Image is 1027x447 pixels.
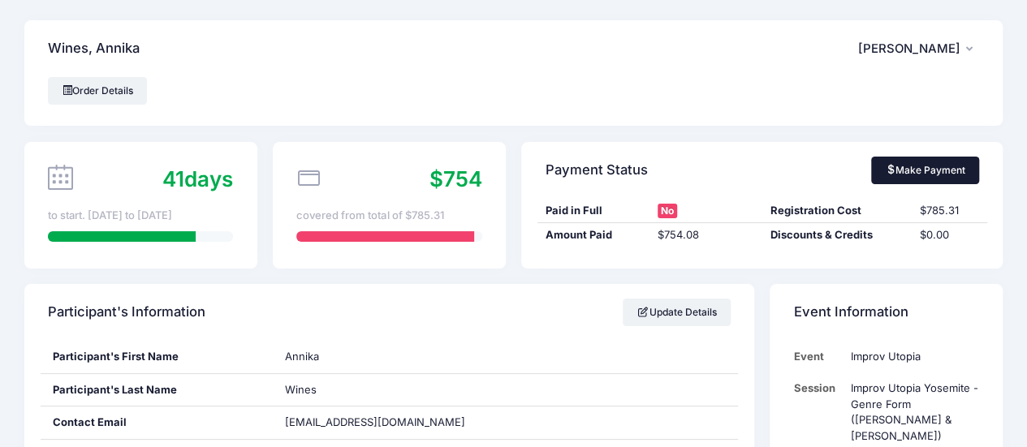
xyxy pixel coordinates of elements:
[41,341,274,373] div: Participant's First Name
[858,30,979,67] button: [PERSON_NAME]
[162,163,233,195] div: days
[41,374,274,406] div: Participant's Last Name
[48,290,205,336] h4: Participant's Information
[537,203,649,219] div: Paid in Full
[649,227,762,243] div: $754.08
[48,208,233,224] div: to start. [DATE] to [DATE]
[762,227,913,243] div: Discounts & Credits
[285,350,319,363] span: Annika
[912,203,986,219] div: $785.31
[912,227,986,243] div: $0.00
[162,166,184,191] span: 41
[843,341,978,372] td: Improv Utopia
[623,299,731,326] a: Update Details
[794,290,908,336] h4: Event Information
[537,227,649,243] div: Amount Paid
[429,166,482,191] span: $754
[546,147,648,193] h4: Payment Status
[48,26,140,72] h4: Wines, Annika
[41,406,274,439] div: Contact Email
[762,203,913,219] div: Registration Cost
[48,77,147,105] a: Order Details
[285,383,317,396] span: Wines
[296,208,481,224] div: covered from total of $785.31
[794,341,844,372] td: Event
[658,204,677,218] span: No
[858,41,960,56] span: [PERSON_NAME]
[285,415,465,428] span: [EMAIL_ADDRESS][DOMAIN_NAME]
[871,157,979,184] a: Make Payment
